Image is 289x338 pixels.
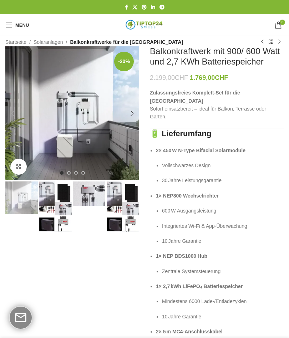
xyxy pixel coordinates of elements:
[156,253,207,259] strong: 1× NEP BDS1000 Hub
[156,329,223,334] strong: 2× 5 m MC4‑Anschlusskabel
[34,38,63,46] a: Solaranlagen
[123,2,130,12] a: Facebook Social Link
[74,171,78,175] li: Go to slide 3
[2,18,32,32] a: Mobiles Menü öffnen
[149,2,157,12] a: LinkedIn Social Link
[106,181,140,232] div: 4 / 4
[120,22,169,27] a: Logo der Website
[150,90,240,103] strong: Zulassungsfreies Komplett‑Set für die [GEOGRAPHIC_DATA]
[215,74,228,81] span: CHF
[73,181,106,206] img: Balkonkraftwerk mit 900/ 600 Watt und 2,7 KWh Batteriespeicher – Bild 3
[125,106,139,121] div: Next slide
[190,74,228,81] bdi: 1.769,00
[39,181,72,232] div: 2 / 4
[107,181,139,232] img: Balkonkraftwerk mit 900/ 600 Watt und 2,7 KWh Batteriespeicher – Bild 4
[5,181,39,214] div: 1 / 4
[114,52,134,71] span: -20%
[156,148,245,153] strong: 2× 450 W N‑Type Bifacial Solarmodule
[162,267,284,275] p: Zentrale Systemsteuerung
[157,2,167,12] a: Telegram Social Link
[5,46,139,180] img: Balkonkraftwerk mit Speicher
[150,128,284,139] h3: 🔋 Lieferumfang
[15,23,29,27] span: Menü
[258,38,267,46] a: Vorheriges Produkt
[67,171,71,175] li: Go to slide 2
[5,46,140,180] div: 1 / 4
[162,237,284,245] p: 10 Jahre Garantie
[130,2,140,12] a: X Social Link
[162,313,284,321] p: 10 Jahre Garantie
[271,18,285,32] a: 0
[150,46,284,67] h1: Balkonkraftwerk mit 900/ 600 Watt und 2,7 KWh Batteriespeicher
[60,171,64,175] li: Go to slide 1
[162,297,284,305] p: Mindestens 6000 Lade‑/Entladezyklen
[175,74,188,81] span: CHF
[162,207,284,215] p: 600 W Ausgangsleistung
[5,38,183,46] nav: Breadcrumb
[81,171,85,175] li: Go to slide 4
[280,20,285,25] span: 0
[72,181,106,206] div: 3 / 4
[156,283,243,289] strong: 1× 2,7 kWh LiFePO₄ Batteriespeicher
[162,222,284,230] p: Integriertes Wi‑Fi & App‑Überwachung
[70,38,183,46] a: Balkonkraftwerke für die [GEOGRAPHIC_DATA]
[162,176,284,184] p: 30 Jahre Leistungsgarantie
[150,74,188,81] bdi: 2.199,00
[39,181,72,232] img: Balkonkraftwerk mit 900/ 600 Watt und 2,7 KWh Batteriespeicher – Bild 2
[5,181,38,214] img: Balkonkraftwerk mit Speicher
[140,2,149,12] a: Pinterest Social Link
[275,38,284,46] a: Nächstes Produkt
[5,106,20,121] div: Previous slide
[156,193,219,199] strong: 1× NEP800 Wechselrichter
[5,38,26,46] a: Startseite
[150,89,284,121] p: Sofort einsatzbereit – ideal für Balkon, Terrasse oder Garten.
[162,162,284,169] p: Vollschwarzes Design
